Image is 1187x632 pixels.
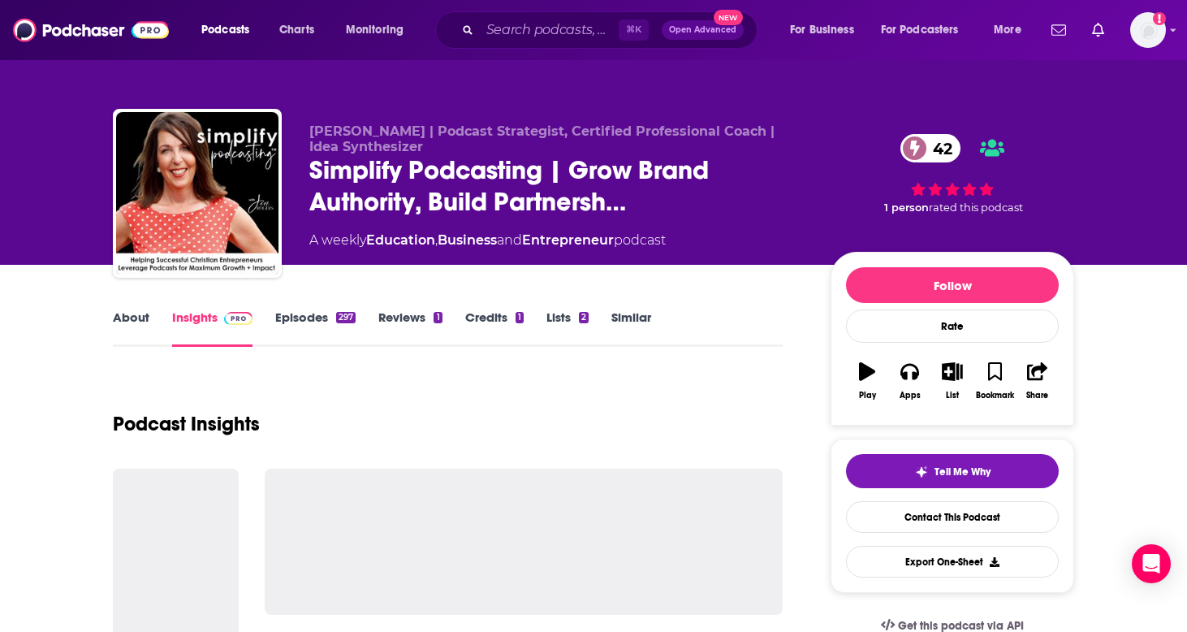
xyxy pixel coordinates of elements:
button: Bookmark [973,352,1016,410]
div: Apps [900,391,921,400]
span: rated this podcast [929,201,1023,214]
button: open menu [779,17,874,43]
span: , [435,232,438,248]
div: Search podcasts, credits, & more... [451,11,773,49]
button: tell me why sparkleTell Me Why [846,454,1059,488]
a: Business [438,232,497,248]
a: Reviews1 [378,310,442,347]
input: Search podcasts, credits, & more... [480,17,619,43]
button: Open AdvancedNew [662,20,744,40]
div: Play [859,391,876,400]
div: 297 [336,312,356,323]
button: Show profile menu [1130,12,1166,48]
span: and [497,232,522,248]
a: Similar [611,310,651,347]
button: open menu [335,17,425,43]
a: Charts [269,17,324,43]
a: Episodes297 [275,310,356,347]
a: Lists2 [546,310,589,347]
img: tell me why sparkle [915,465,928,478]
a: 42 [900,134,960,162]
span: Logged in as ncannella [1130,12,1166,48]
span: ⌘ K [619,19,649,41]
div: 1 [434,312,442,323]
button: Follow [846,267,1059,303]
span: Podcasts [201,19,249,41]
div: 2 [579,312,589,323]
svg: Add a profile image [1153,12,1166,25]
img: User Profile [1130,12,1166,48]
a: InsightsPodchaser Pro [172,310,253,347]
a: Entrepreneur [522,232,614,248]
span: [PERSON_NAME] | Podcast Strategist, Certified Professional Coach | Idea Synthesizer [309,123,775,154]
div: Rate [846,310,1059,343]
div: 1 [516,312,524,323]
div: Bookmark [976,391,1014,400]
button: List [931,352,973,410]
div: List [946,391,959,400]
span: 1 person [884,201,929,214]
button: open menu [870,17,982,43]
span: More [994,19,1021,41]
a: Credits1 [465,310,524,347]
button: Apps [888,352,930,410]
h1: Podcast Insights [113,412,260,436]
button: open menu [190,17,270,43]
span: Monitoring [346,19,404,41]
span: 42 [917,134,960,162]
button: Export One-Sheet [846,546,1059,578]
span: Tell Me Why [934,465,991,478]
button: open menu [982,17,1042,43]
a: About [113,310,149,347]
div: 42 1 personrated this podcast [831,123,1074,224]
a: Show notifications dropdown [1045,16,1073,44]
span: For Business [790,19,854,41]
span: Charts [279,19,314,41]
img: Podchaser - Follow, Share and Rate Podcasts [13,15,169,45]
a: Show notifications dropdown [1086,16,1111,44]
span: New [714,10,743,25]
img: Simplify Podcasting | Grow Brand Authority, Build Partnerships, Turn Listeners Into Loyal Clients [116,112,278,275]
img: Podchaser Pro [224,312,253,325]
span: Open Advanced [669,26,736,34]
div: A weekly podcast [309,231,666,250]
div: Open Intercom Messenger [1132,544,1171,583]
span: For Podcasters [881,19,959,41]
button: Play [846,352,888,410]
button: Share [1017,352,1059,410]
a: Contact This Podcast [846,501,1059,533]
a: Education [366,232,435,248]
div: Share [1026,391,1048,400]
